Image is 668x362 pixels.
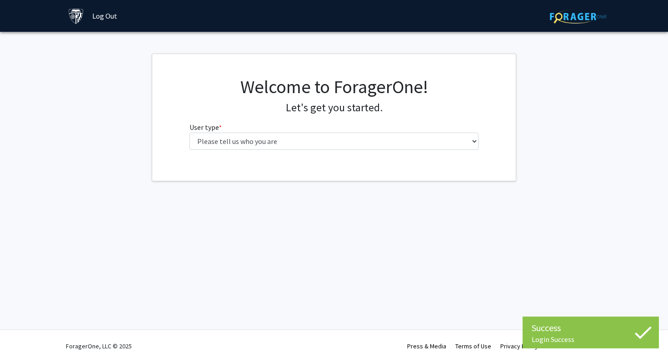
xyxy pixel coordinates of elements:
[66,330,132,362] div: ForagerOne, LLC © 2025
[455,342,491,350] a: Terms of Use
[532,335,650,344] div: Login Success
[532,321,650,335] div: Success
[500,342,538,350] a: Privacy Policy
[68,8,84,24] img: Johns Hopkins University Logo
[550,10,607,24] img: ForagerOne Logo
[189,76,479,98] h1: Welcome to ForagerOne!
[189,101,479,114] h4: Let's get you started.
[407,342,446,350] a: Press & Media
[189,122,222,133] label: User type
